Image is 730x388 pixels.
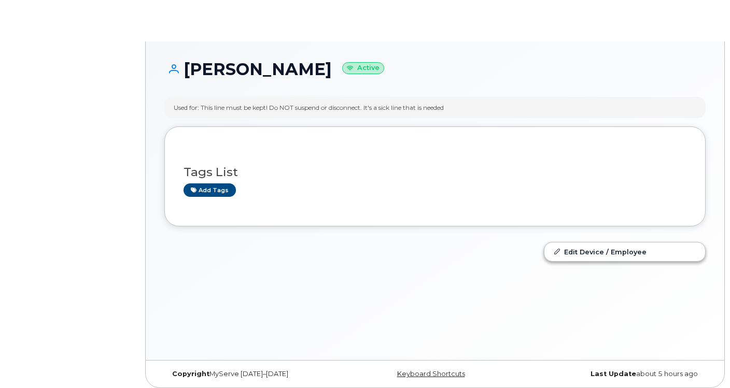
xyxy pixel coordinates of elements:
a: Edit Device / Employee [544,242,705,261]
h3: Tags List [184,166,686,179]
strong: Last Update [591,370,636,378]
a: Add tags [184,183,236,196]
div: MyServe [DATE]–[DATE] [164,370,345,378]
div: Used for: This line must be kept! Do NOT suspend or disconnect. It's a sick line that is needed [174,103,444,112]
a: Keyboard Shortcuts [397,370,465,378]
strong: Copyright [172,370,209,378]
h1: [PERSON_NAME] [164,60,706,78]
small: Active [342,62,384,74]
div: about 5 hours ago [525,370,706,378]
